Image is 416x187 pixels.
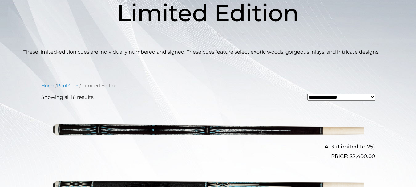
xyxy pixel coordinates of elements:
[41,106,375,160] a: AL3 (Limited to 75) $2,400.00
[349,153,353,159] span: $
[41,141,375,152] h2: AL3 (Limited to 75)
[57,83,79,88] a: Pool Cues
[307,94,375,101] select: Shop order
[349,153,375,159] bdi: 2,400.00
[41,94,94,101] p: Showing all 16 results
[41,82,375,89] nav: Breadcrumb
[41,83,55,88] a: Home
[23,48,393,56] p: These limited-edition cues are individually numbered and signed. These cues feature select exotic...
[53,106,364,158] img: AL3 (Limited to 75)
